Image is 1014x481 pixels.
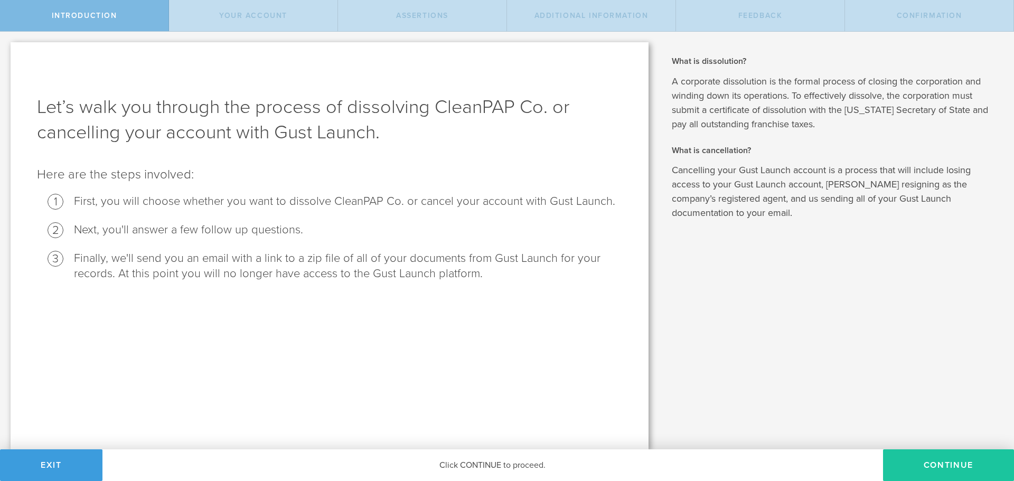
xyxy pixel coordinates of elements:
[52,11,117,20] span: Introduction
[37,166,622,183] p: Here are the steps involved:
[37,95,622,145] h1: Let’s walk you through the process of dissolving CleanPAP Co. or cancelling your account with Gus...
[534,11,649,20] span: Additional Information
[672,74,998,131] p: A corporate dissolution is the formal process of closing the corporation and winding down its ope...
[961,399,1014,449] iframe: Chat Widget
[672,55,998,67] h2: What is dissolution?
[738,11,783,20] span: Feedback
[219,11,287,20] span: Your Account
[396,11,448,20] span: Assertions
[74,251,622,281] li: Finally, we'll send you an email with a link to a zip file of all of your documents from Gust Lau...
[672,145,998,156] h2: What is cancellation?
[74,194,622,209] li: First, you will choose whether you want to dissolve CleanPAP Co. or cancel your account with Gust...
[883,449,1014,481] button: Continue
[897,11,962,20] span: Confirmation
[102,449,883,481] div: Click CONTINUE to proceed.
[672,163,998,220] p: Cancelling your Gust Launch account is a process that will include losing access to your Gust Lau...
[74,222,622,238] li: Next, you'll answer a few follow up questions.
